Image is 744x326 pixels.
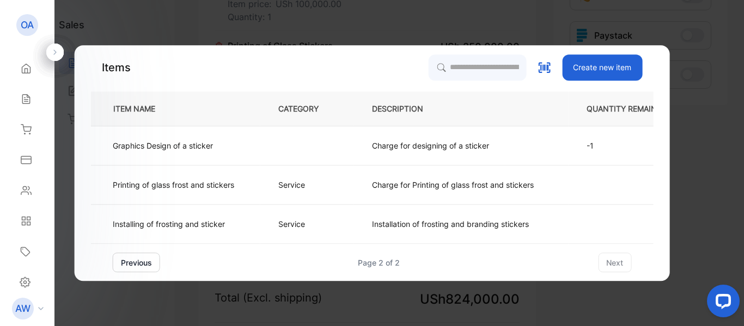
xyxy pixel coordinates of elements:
p: CATEGORY [278,103,336,114]
button: previous [113,253,160,272]
p: ITEM NAME [109,103,173,114]
p: Service [278,218,305,230]
p: Items [102,59,131,76]
p: Installation of frosting and branding stickers [372,218,529,230]
iframe: LiveChat chat widget [698,280,744,326]
p: Printing of glass frost and stickers [113,179,234,190]
button: Create new item [562,54,642,81]
p: -1 [587,140,679,151]
button: next [598,253,631,272]
p: Installing of frosting and sticker [113,218,225,230]
p: QUANTITY REMAINS [587,103,679,114]
p: Charge for designing of a sticker [372,140,489,151]
p: AW [15,302,31,316]
p: Graphics Design of a sticker [113,140,213,151]
div: Page 2 of 2 [358,257,400,268]
p: OA [21,18,34,32]
p: Service [278,179,305,190]
p: Charge for Printing of glass frost and stickers [372,179,534,190]
p: DESCRIPTION [372,103,441,114]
